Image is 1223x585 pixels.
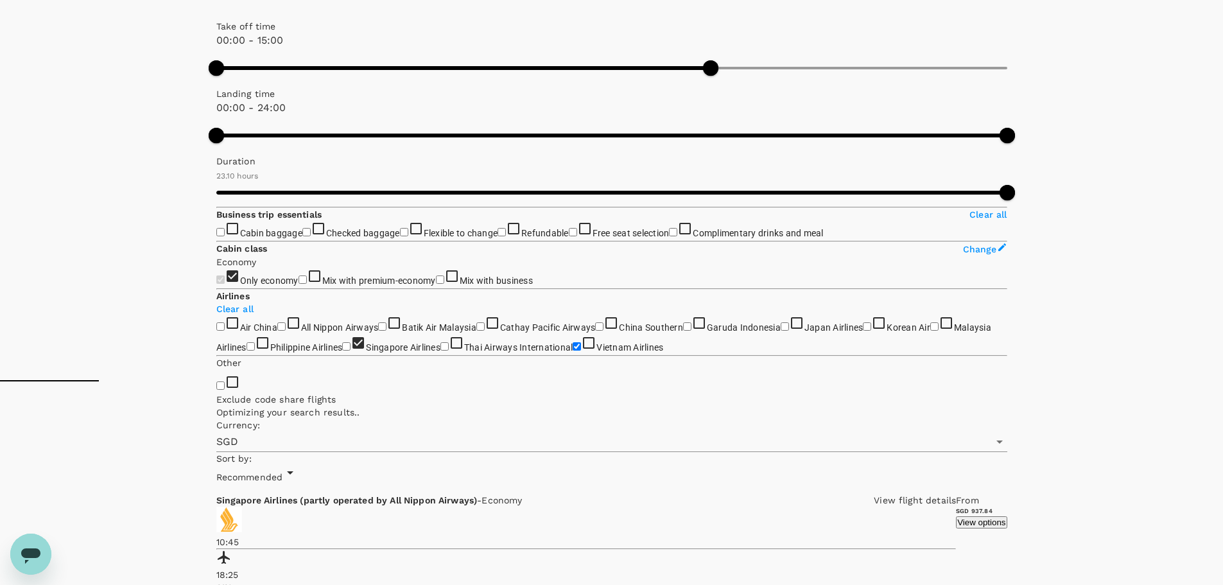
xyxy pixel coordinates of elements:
p: 18:25 [216,568,957,581]
span: Free seat selection [593,228,670,238]
span: Japan Airlines [804,322,863,333]
span: - [477,495,481,505]
input: Singapore Airlines [342,342,351,351]
p: Clear all [216,302,1007,315]
p: Duration [216,155,1007,168]
input: Thai Airways International [440,342,449,351]
input: Japan Airlines [781,322,789,331]
span: Batik Air Malaysia [402,322,476,333]
p: Other [216,356,242,369]
strong: Cabin class [216,243,268,254]
p: Optimizing your search results.. [216,406,1007,419]
iframe: Button to launch messaging window [10,534,51,575]
input: Malaysia Airlines [930,322,939,331]
p: 10:45 [216,536,957,548]
span: Complimentary drinks and meal [693,228,823,238]
button: Open [991,433,1009,451]
input: Cathay Pacific Airways [476,322,485,331]
p: Landing time [216,87,1007,100]
input: China Southern [595,322,603,331]
input: Flexible to change [400,228,408,236]
span: Sort by : [216,453,252,464]
p: Take off time [216,20,1007,33]
input: Air China [216,322,225,331]
span: Recommended [216,472,283,482]
p: Clear all [969,208,1007,221]
span: Philippine Airlines [270,342,343,353]
input: Free seat selection [569,228,577,236]
span: Cabin baggage [240,228,302,238]
span: Only economy [240,275,299,286]
span: Change [963,244,997,254]
span: Singapore Airlines [366,342,440,353]
span: Refundable [521,228,569,238]
strong: Business trip essentials [216,209,322,220]
span: 00:00 - 24:00 [216,101,286,114]
input: All Nippon Airways [277,322,286,331]
span: All Nippon Airways [301,322,379,333]
input: Cabin baggage [216,228,225,236]
input: Refundable [498,228,506,236]
p: Exclude code share flights [216,393,1007,406]
span: Singapore Airlines (partly operated by All Nippon Airways) [216,495,478,505]
span: Flexible to change [424,228,498,238]
span: Mix with premium-economy [322,275,436,286]
input: Batik Air Malaysia [378,322,386,331]
span: Korean Air [887,322,930,333]
input: Philippine Airlines [247,342,255,351]
span: Checked baggage [326,228,400,238]
span: 00:00 - 15:00 [216,34,284,46]
input: Vietnam Airlines [573,342,581,351]
span: Economy [481,495,522,505]
strong: Airlines [216,291,250,301]
input: Exclude code share flights [216,381,225,390]
span: Cathay Pacific Airways [500,322,596,333]
button: View options [956,516,1007,528]
h6: SGD 937.84 [956,507,1007,515]
span: 23.10 hours [216,171,259,180]
span: Mix with business [460,275,533,286]
input: Garuda Indonesia [683,322,691,331]
span: Thai Airways International [464,342,573,353]
span: Garuda Indonesia [707,322,781,333]
input: Mix with premium-economy [299,275,307,284]
span: China Southern [619,322,683,333]
img: SQ [216,507,242,532]
span: From [956,495,979,505]
input: Complimentary drinks and meal [669,228,677,236]
input: Only economy [216,275,225,284]
span: Currency : [216,420,260,430]
p: View flight details [874,494,956,507]
span: Vietnam Airlines [596,342,663,353]
input: Mix with business [436,275,444,284]
input: Korean Air [863,322,871,331]
p: Economy [216,256,1007,268]
input: Checked baggage [302,228,311,236]
span: Air China [240,322,277,333]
